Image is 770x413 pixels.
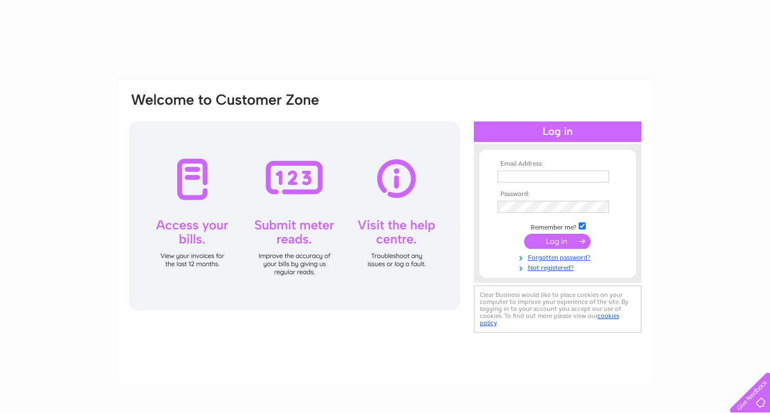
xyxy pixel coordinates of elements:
th: Password: [495,191,620,198]
input: Submit [524,234,591,249]
td: Remember me? [495,221,620,232]
a: Not registered? [498,262,620,272]
div: Clear Business would like to place cookies on your computer to improve your experience of the sit... [474,286,641,333]
a: cookies policy [480,312,619,327]
a: Forgotten password? [498,252,620,262]
th: Email Address: [495,160,620,168]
